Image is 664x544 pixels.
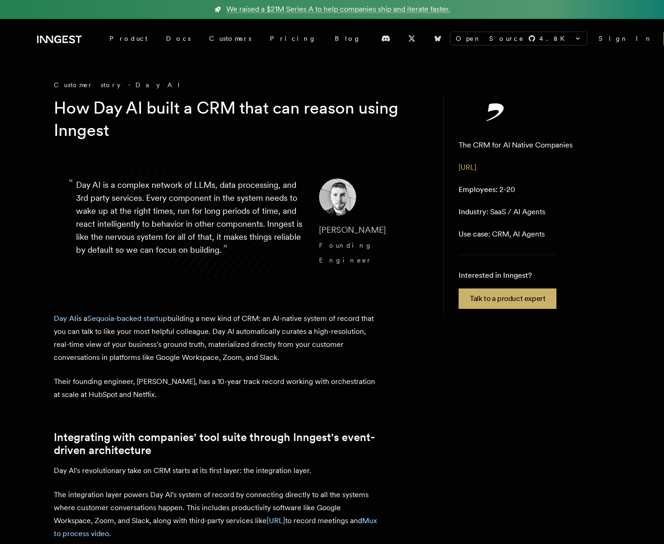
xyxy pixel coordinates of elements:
[376,31,396,46] a: Discord
[54,312,378,364] p: is a building a new kind of CRM: an AI-native system of record that you can talk to like your mos...
[319,242,373,264] span: Founding Engineer
[54,375,378,401] p: Their founding engineer, [PERSON_NAME], has a 10-year track record working with orchestration at ...
[459,206,545,218] p: SaaS / AI Agents
[539,34,570,43] span: 4.8 K
[319,179,356,216] img: Image of Erik Munson
[319,225,386,235] span: [PERSON_NAME]
[402,31,422,46] a: X
[459,185,498,194] span: Employees:
[459,140,573,151] p: The CRM for AI Native Companies
[456,34,524,43] span: Open Source
[223,242,228,256] span: ”
[54,314,77,323] a: Day AI
[54,488,378,540] p: The integration layer powers Day AI's system of record by connecting directly to all the systems ...
[69,180,73,186] span: “
[87,314,167,323] a: Sequoia-backed startup
[157,30,200,47] a: Docs
[54,97,410,141] h1: How Day AI built a CRM that can reason using Inngest
[326,30,370,47] a: Blog
[459,102,533,121] img: Day AI's logo
[459,184,515,195] p: 2-20
[54,464,378,477] p: Day AI's revolutionary take on CRM starts at its first layer: the integration layer.
[267,516,285,525] a: [URL]
[428,31,448,46] a: Bluesky
[459,270,556,281] p: Interested in Inngest?
[459,230,490,238] span: Use case:
[200,30,261,47] a: Customers
[599,34,652,43] a: Sign In
[261,30,326,47] a: Pricing
[54,80,425,90] div: Customer story - Day AI
[459,163,476,172] a: [URL]
[226,4,450,15] span: We raised a $21M Series A to help companies ship and iterate faster.
[459,229,545,240] p: CRM, AI Agents
[54,431,378,457] a: Integrating with companies' tool suite through Inngest's event-driven architecture
[459,288,556,309] a: Talk to a product expert
[100,30,157,47] div: Product
[459,207,488,216] span: Industry:
[76,179,304,268] p: Day AI is a complex network of LLMs, data processing, and 3rd party services. Every component in ...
